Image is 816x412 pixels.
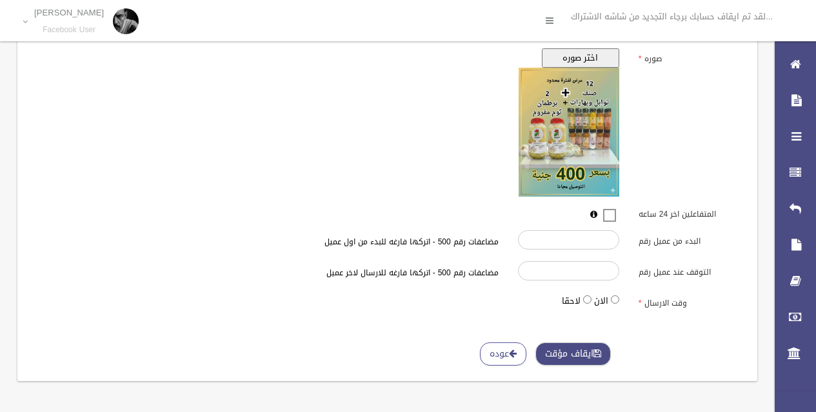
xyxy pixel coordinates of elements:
label: المتفاعلين اخر 24 ساعه [629,204,750,222]
small: Facebook User [34,25,104,35]
p: [PERSON_NAME] [34,8,104,17]
label: وقت الارسال [629,293,750,311]
label: صوره [629,48,750,66]
label: لاحقا [562,293,581,309]
label: البدء من عميل رقم [629,230,750,248]
h6: مضاعفات رقم 500 - اتركها فارغه للارسال لاخر عميل [216,269,499,277]
label: الان [594,293,608,309]
button: اختر صوره [542,48,619,68]
a: عوده [480,342,526,366]
label: التوقف عند عميل رقم [629,261,750,279]
h6: مضاعفات رقم 500 - اتركها فارغه للبدء من اول عميل [216,238,499,246]
img: معاينه الصوره [519,68,619,197]
button: ايقاف مؤقت [535,342,611,366]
